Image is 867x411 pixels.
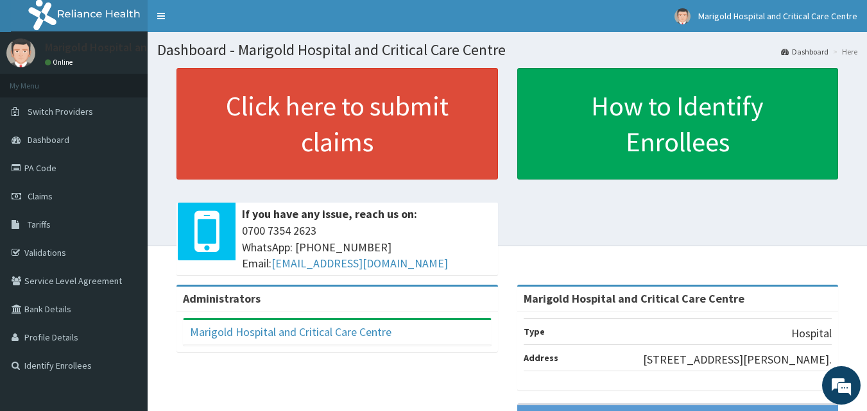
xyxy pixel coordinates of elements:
[271,256,448,271] a: [EMAIL_ADDRESS][DOMAIN_NAME]
[524,291,744,306] strong: Marigold Hospital and Critical Care Centre
[517,68,839,180] a: How to Identify Enrollees
[28,190,53,202] span: Claims
[674,8,691,24] img: User Image
[176,68,498,180] a: Click here to submit claims
[28,219,51,230] span: Tariffs
[6,38,35,67] img: User Image
[242,206,417,221] b: If you have any issue, reach us on:
[183,291,261,306] b: Administrators
[28,106,93,117] span: Switch Providers
[781,46,828,57] a: Dashboard
[524,352,558,364] b: Address
[698,10,857,22] span: Marigold Hospital and Critical Care Centre
[242,222,492,272] span: 0700 7354 2623 WhatsApp: [PHONE_NUMBER] Email:
[157,42,857,58] h1: Dashboard - Marigold Hospital and Critical Care Centre
[45,42,253,53] p: Marigold Hospital and Critical Care Centre
[45,58,76,67] a: Online
[643,351,832,368] p: [STREET_ADDRESS][PERSON_NAME].
[28,134,69,146] span: Dashboard
[524,326,545,337] b: Type
[190,324,391,339] a: Marigold Hospital and Critical Care Centre
[791,325,832,342] p: Hospital
[830,46,857,57] li: Here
